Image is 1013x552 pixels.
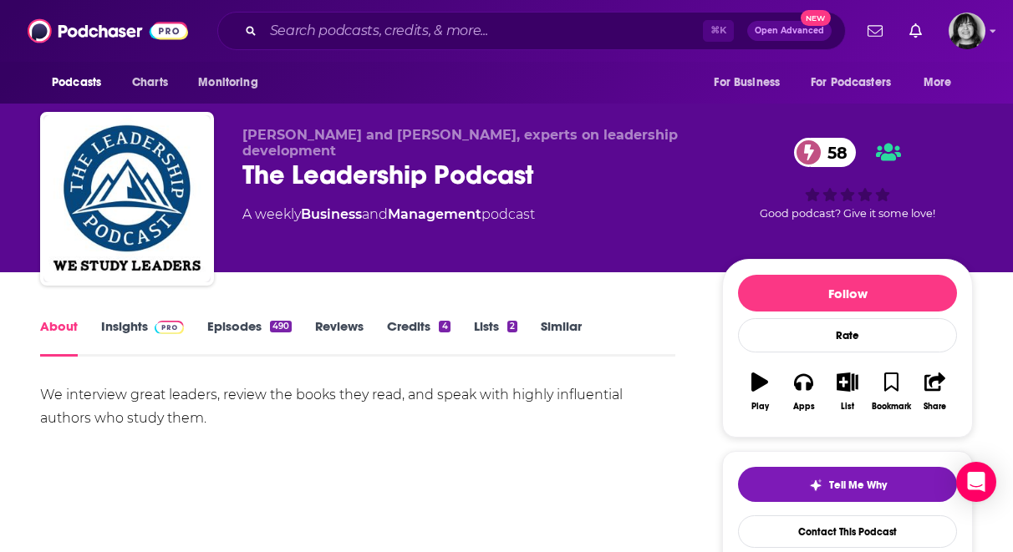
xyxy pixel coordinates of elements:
span: Charts [132,71,168,94]
div: Apps [793,402,815,412]
button: open menu [186,67,279,99]
span: Podcasts [52,71,101,94]
div: 2 [507,321,517,332]
button: Play [738,362,781,422]
span: Open Advanced [755,27,824,35]
a: 58 [794,138,856,167]
button: tell me why sparkleTell Me Why [738,467,957,502]
div: A weekly podcast [242,205,535,225]
img: User Profile [949,13,985,49]
span: Monitoring [198,71,257,94]
button: List [826,362,869,422]
a: Management [388,206,481,222]
a: Charts [121,67,178,99]
button: open menu [800,67,915,99]
button: open menu [912,67,973,99]
a: Business [301,206,362,222]
div: List [841,402,854,412]
div: 58Good podcast? Give it some love! [722,127,973,230]
a: About [40,318,78,357]
button: Apps [781,362,825,422]
span: More [924,71,952,94]
button: Show profile menu [949,13,985,49]
a: Show notifications dropdown [903,17,929,45]
button: open menu [40,67,123,99]
span: 58 [811,138,856,167]
span: Tell Me Why [829,479,887,492]
button: Bookmark [869,362,913,422]
span: New [801,10,831,26]
div: Open Intercom Messenger [956,462,996,502]
button: Follow [738,275,957,311]
span: For Podcasters [811,71,891,94]
div: Search podcasts, credits, & more... [217,12,846,50]
a: Contact This Podcast [738,515,957,548]
a: Lists2 [474,318,517,357]
div: 4 [439,321,450,332]
img: Podchaser - Follow, Share and Rate Podcasts [28,15,188,47]
a: Show notifications dropdown [861,17,889,45]
span: ⌘ K [703,20,734,42]
span: and [362,206,388,222]
img: tell me why sparkle [809,479,822,492]
div: We interview great leaders, review the books they read, and speak with highly influential authors... [40,383,675,430]
input: Search podcasts, credits, & more... [263,18,703,44]
div: Play [751,402,769,412]
span: Logged in as parkdalepublicity1 [949,13,985,49]
img: The Leadership Podcast [43,115,211,282]
a: Reviews [315,318,364,357]
span: For Business [714,71,780,94]
img: Podchaser Pro [155,321,184,334]
div: Share [924,402,946,412]
div: Rate [738,318,957,352]
div: Bookmark [872,402,911,412]
span: Good podcast? Give it some love! [760,207,935,220]
a: InsightsPodchaser Pro [101,318,184,357]
button: Share [914,362,957,422]
a: Credits4 [387,318,450,357]
div: 490 [270,321,292,332]
button: Open AdvancedNew [747,21,832,41]
a: Episodes490 [207,318,292,357]
span: [PERSON_NAME] and [PERSON_NAME], experts on leadership development [242,127,678,159]
a: Similar [541,318,582,357]
button: open menu [702,67,801,99]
